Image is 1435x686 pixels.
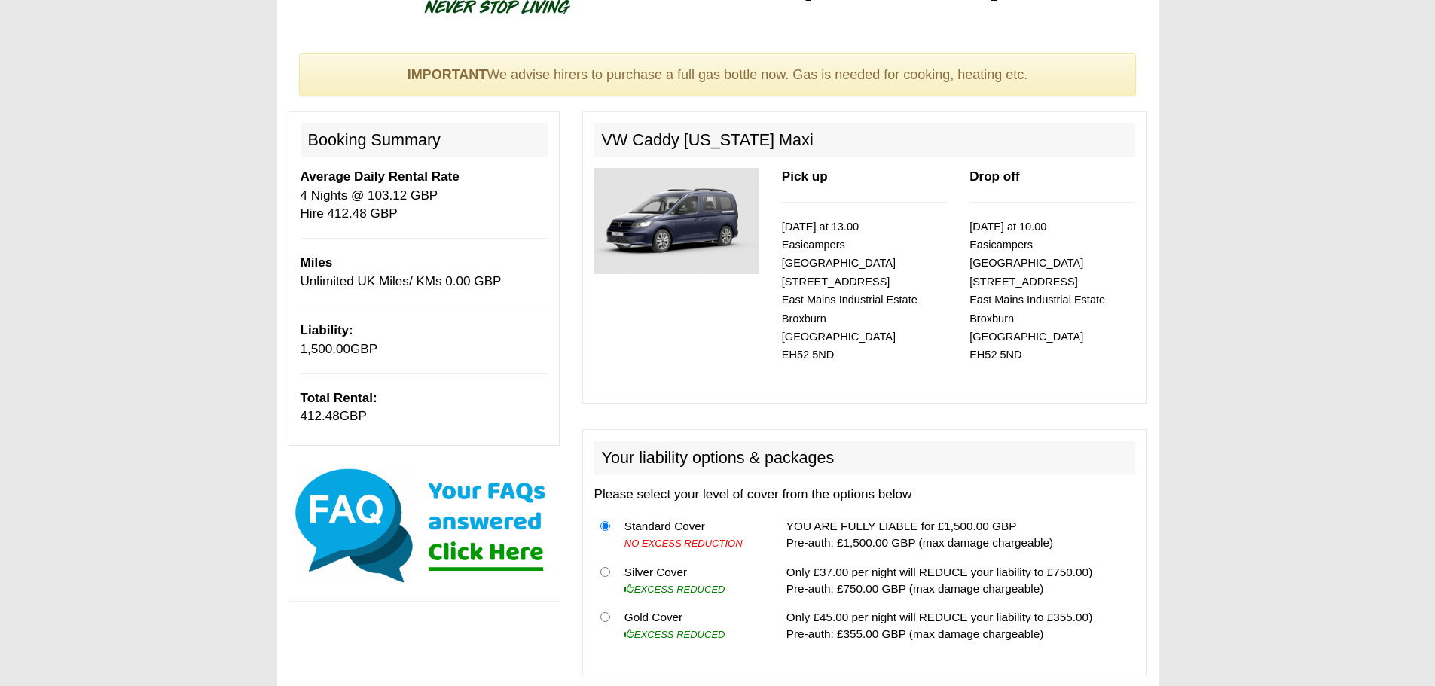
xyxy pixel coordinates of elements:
b: Liability: [301,323,353,337]
strong: IMPORTANT [408,67,487,82]
b: Miles [301,255,333,270]
b: Total Rental: [301,391,377,405]
p: GBP [301,389,548,426]
div: We advise hirers to purchase a full gas bottle now. Gas is needed for cooking, heating etc. [299,53,1137,97]
p: GBP [301,322,548,358]
i: EXCESS REDUCED [624,629,725,640]
p: Please select your level of cover from the options below [594,486,1135,504]
span: 412.48 [301,409,340,423]
td: YOU ARE FULLY LIABLE for £1,500.00 GBP Pre-auth: £1,500.00 GBP (max damage chargeable) [780,512,1135,558]
small: [DATE] at 13.00 Easicampers [GEOGRAPHIC_DATA] [STREET_ADDRESS] East Mains Industrial Estate Broxb... [782,221,917,361]
i: NO EXCESS REDUCTION [624,538,743,549]
img: Click here for our most common FAQs [289,465,560,586]
i: EXCESS REDUCED [624,584,725,595]
b: Pick up [782,169,828,184]
span: 1,500.00 [301,342,351,356]
p: 4 Nights @ 103.12 GBP Hire 412.48 GBP [301,168,548,223]
small: [DATE] at 10.00 Easicampers [GEOGRAPHIC_DATA] [STREET_ADDRESS] East Mains Industrial Estate Broxb... [969,221,1105,361]
td: Standard Cover [618,512,763,558]
h2: Booking Summary [301,123,548,157]
b: Average Daily Rental Rate [301,169,460,184]
b: Drop off [969,169,1019,184]
td: Only £45.00 per night will REDUCE your liability to £355.00) Pre-auth: £355.00 GBP (max damage ch... [780,603,1135,648]
img: 348.jpg [594,168,759,274]
p: Unlimited UK Miles/ KMs 0.00 GBP [301,254,548,291]
td: Silver Cover [618,557,763,603]
td: Gold Cover [618,603,763,648]
h2: VW Caddy [US_STATE] Maxi [594,123,1135,157]
h2: Your liability options & packages [594,441,1135,474]
td: Only £37.00 per night will REDUCE your liability to £750.00) Pre-auth: £750.00 GBP (max damage ch... [780,557,1135,603]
